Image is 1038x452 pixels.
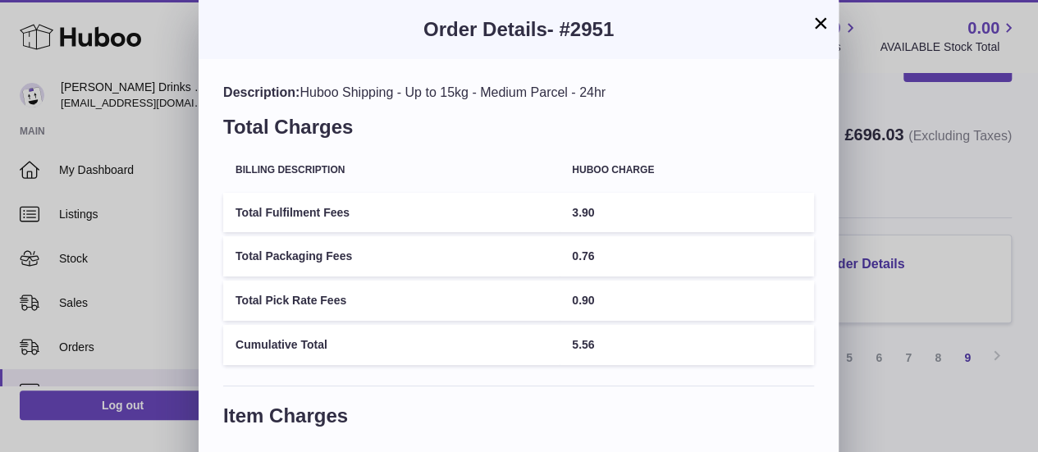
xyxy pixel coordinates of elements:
h3: Item Charges [223,403,814,437]
span: 5.56 [572,338,594,351]
h3: Order Details [223,16,814,43]
th: Billing Description [223,153,560,188]
td: Total Fulfilment Fees [223,193,560,233]
span: 3.90 [572,206,594,219]
span: 0.90 [572,294,594,307]
span: 0.76 [572,249,594,263]
span: Description: [223,85,300,99]
th: Huboo charge [560,153,814,188]
div: Huboo Shipping - Up to 15kg - Medium Parcel - 24hr [223,84,814,102]
span: - #2951 [547,18,614,40]
button: × [811,13,830,33]
td: Total Pick Rate Fees [223,281,560,321]
td: Total Packaging Fees [223,236,560,276]
h3: Total Charges [223,114,814,148]
td: Cumulative Total [223,325,560,365]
